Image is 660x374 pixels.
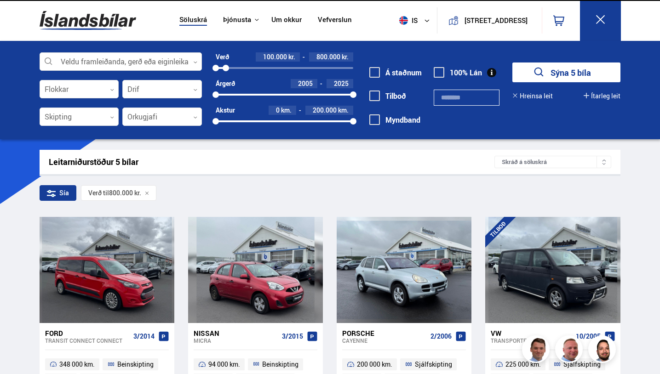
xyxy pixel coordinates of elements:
button: is [396,7,437,34]
div: Transit Connect CONNECT [45,337,130,344]
span: km. [281,107,292,114]
div: Cayenne [342,337,427,344]
div: Skráð á söluskrá [494,156,611,168]
div: Transporter [491,337,572,344]
span: 100.000 [263,52,287,61]
div: Verð [216,53,229,61]
span: Beinskipting [117,359,154,370]
span: Sjálfskipting [563,359,601,370]
span: 94 000 km. [208,359,240,370]
span: 2/2006 [430,333,452,340]
a: [STREET_ADDRESS] [442,7,536,34]
img: nhp88E3Fdnt1Opn2.png [590,337,617,364]
button: Sýna 5 bíla [512,62,620,82]
span: 225 000 km. [505,359,541,370]
span: kr. [342,53,349,61]
div: Porsche [342,329,427,337]
img: G0Ugv5HjCgRt.svg [40,6,136,35]
span: 2025 [334,79,349,88]
span: 200.000 [313,106,337,114]
div: Ford [45,329,130,337]
span: Beinskipting [262,359,298,370]
span: 3/2014 [133,333,155,340]
button: Open LiveChat chat widget [7,4,35,31]
label: Á staðnum [369,68,422,77]
a: Söluskrá [179,16,207,25]
div: Nissan [194,329,278,337]
span: 348 000 km. [59,359,95,370]
img: siFngHWaQ9KaOqBr.png [557,337,584,364]
div: Árgerð [216,80,235,87]
button: Ítarleg leit [584,92,620,100]
span: 800.000 kr. [109,189,141,197]
label: 100% Lán [434,68,482,77]
button: Hreinsa leit [512,92,553,100]
img: FbJEzSuNWCJXmdc-.webp [523,337,551,364]
label: Tilboð [369,92,406,100]
label: Myndband [369,116,420,124]
span: Sjálfskipting [415,359,452,370]
div: VW [491,329,572,337]
span: kr. [288,53,295,61]
span: 800.000 [316,52,340,61]
span: 0 [276,106,280,114]
span: 2005 [298,79,313,88]
button: [STREET_ADDRESS] [462,17,530,24]
a: Um okkur [271,16,302,25]
span: is [396,16,419,25]
button: Þjónusta [223,16,251,24]
span: 10/2005 [576,333,601,340]
div: Sía [40,185,76,201]
span: Verð til [88,189,109,197]
img: svg+xml;base64,PHN2ZyB4bWxucz0iaHR0cDovL3d3dy53My5vcmcvMjAwMC9zdmciIHdpZHRoPSI1MTIiIGhlaWdodD0iNT... [399,16,408,25]
span: 3/2015 [282,333,303,340]
a: Vefverslun [318,16,352,25]
span: km. [338,107,349,114]
div: Micra [194,337,278,344]
div: Leitarniðurstöður 5 bílar [49,157,495,167]
div: Akstur [216,107,235,114]
span: 200 000 km. [357,359,392,370]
